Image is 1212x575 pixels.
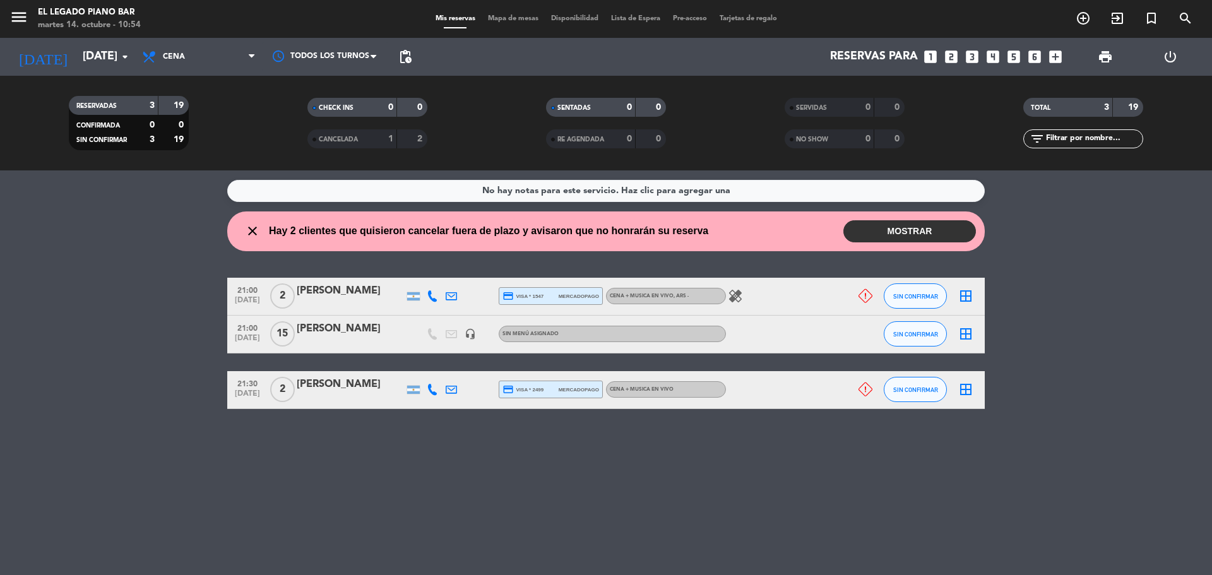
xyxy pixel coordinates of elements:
[429,15,482,22] span: Mis reservas
[1047,49,1064,65] i: add_box
[545,15,605,22] span: Disponibilidad
[830,50,918,63] span: Reservas para
[502,290,514,302] i: credit_card
[38,6,141,19] div: El Legado Piano Bar
[1104,103,1109,112] strong: 3
[893,386,938,393] span: SIN CONFIRMAR
[893,293,938,300] span: SIN CONFIRMAR
[502,384,544,395] span: visa * 2499
[894,103,902,112] strong: 0
[865,103,870,112] strong: 0
[610,293,689,299] span: CENA + MUSICA EN VIVO
[884,283,947,309] button: SIN CONFIRMAR
[38,19,141,32] div: martes 14. octubre - 10:54
[163,52,185,61] span: Cena
[150,121,155,129] strong: 0
[482,15,545,22] span: Mapa de mesas
[174,135,186,144] strong: 19
[270,321,295,347] span: 15
[179,121,186,129] strong: 0
[9,43,76,71] i: [DATE]
[1030,131,1045,146] i: filter_list
[297,283,404,299] div: [PERSON_NAME]
[557,136,604,143] span: RE AGENDADA
[232,376,263,390] span: 21:30
[605,15,667,22] span: Lista de Espera
[958,326,973,341] i: border_all
[232,296,263,311] span: [DATE]
[297,376,404,393] div: [PERSON_NAME]
[76,103,117,109] span: RESERVADAS
[884,321,947,347] button: SIN CONFIRMAR
[964,49,980,65] i: looks_3
[796,136,828,143] span: NO SHOW
[1138,38,1203,76] div: LOG OUT
[667,15,713,22] span: Pre-acceso
[465,328,476,340] i: headset_mic
[894,134,902,143] strong: 0
[482,184,730,198] div: No hay notas para este servicio. Haz clic para agregar una
[270,283,295,309] span: 2
[627,134,632,143] strong: 0
[559,292,599,300] span: mercadopago
[1163,49,1178,64] i: power_settings_new
[9,8,28,27] i: menu
[865,134,870,143] strong: 0
[150,135,155,144] strong: 3
[270,377,295,402] span: 2
[627,103,632,112] strong: 0
[958,288,973,304] i: border_all
[319,105,353,111] span: CHECK INS
[502,290,544,302] span: visa * 1547
[417,134,425,143] strong: 2
[1026,49,1043,65] i: looks_6
[843,220,976,242] button: MOSTRAR
[958,382,973,397] i: border_all
[656,103,663,112] strong: 0
[1076,11,1091,26] i: add_circle_outline
[117,49,133,64] i: arrow_drop_down
[1045,132,1143,146] input: Filtrar por nombre...
[884,377,947,402] button: SIN CONFIRMAR
[1144,11,1159,26] i: turned_in_not
[388,134,393,143] strong: 1
[1128,103,1141,112] strong: 19
[728,288,743,304] i: healing
[174,101,186,110] strong: 19
[559,386,599,394] span: mercadopago
[893,331,938,338] span: SIN CONFIRMAR
[502,331,559,336] span: Sin menú asignado
[232,320,263,335] span: 21:00
[232,389,263,404] span: [DATE]
[232,282,263,297] span: 21:00
[713,15,783,22] span: Tarjetas de regalo
[1178,11,1193,26] i: search
[297,321,404,337] div: [PERSON_NAME]
[610,387,674,392] span: CENA + MUSICA EN VIVO
[9,8,28,31] button: menu
[674,293,689,299] span: , ARS -
[150,101,155,110] strong: 3
[76,137,127,143] span: SIN CONFIRMAR
[319,136,358,143] span: CANCELADA
[269,223,708,239] span: Hay 2 clientes que quisieron cancelar fuera de plazo y avisaron que no honrarán su reserva
[943,49,959,65] i: looks_two
[398,49,413,64] span: pending_actions
[1110,11,1125,26] i: exit_to_app
[232,334,263,348] span: [DATE]
[656,134,663,143] strong: 0
[985,49,1001,65] i: looks_4
[502,384,514,395] i: credit_card
[1031,105,1050,111] span: TOTAL
[388,103,393,112] strong: 0
[796,105,827,111] span: SERVIDAS
[245,223,260,239] i: close
[1006,49,1022,65] i: looks_5
[76,122,120,129] span: CONFIRMADA
[922,49,939,65] i: looks_one
[1098,49,1113,64] span: print
[557,105,591,111] span: SENTADAS
[417,103,425,112] strong: 0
